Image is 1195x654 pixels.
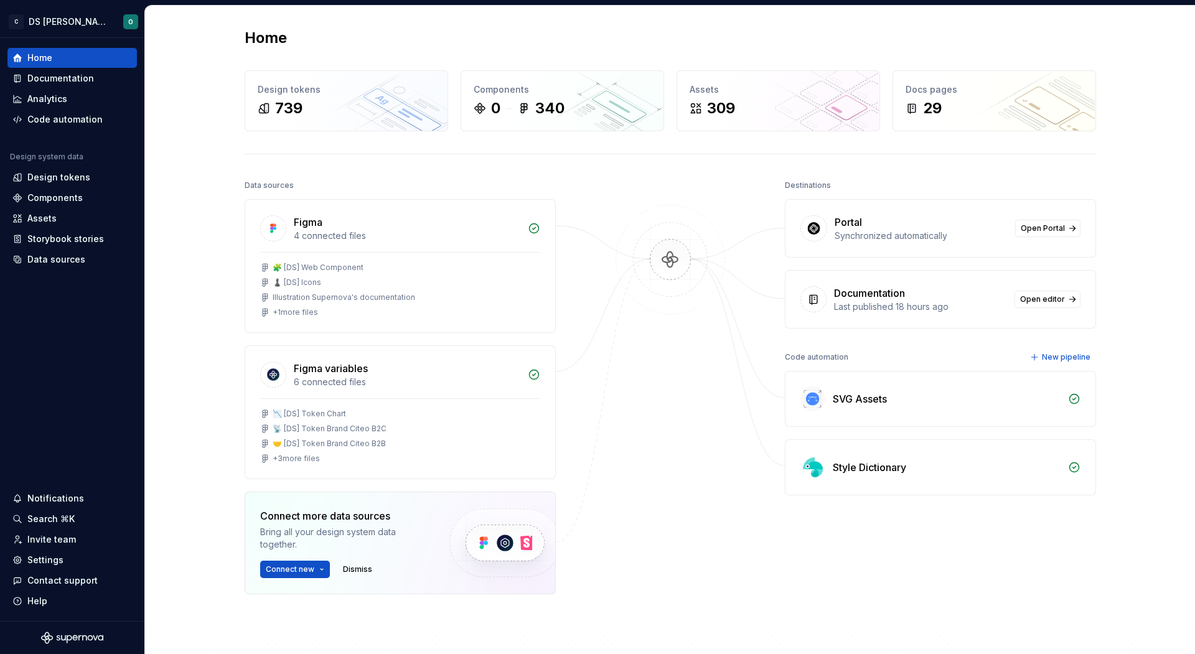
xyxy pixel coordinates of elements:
[690,83,867,96] div: Assets
[27,253,85,266] div: Data sources
[258,83,435,96] div: Design tokens
[707,98,735,118] div: 309
[491,98,500,118] div: 0
[266,564,314,574] span: Connect new
[834,286,905,301] div: Documentation
[906,83,1083,96] div: Docs pages
[7,250,137,269] a: Data sources
[1020,294,1065,304] span: Open editor
[128,17,133,27] div: O
[1015,220,1080,237] a: Open Portal
[1026,348,1096,366] button: New pipeline
[7,530,137,549] a: Invite team
[245,70,448,131] a: Design tokens739
[835,230,1008,242] div: Synchronized automatically
[474,83,651,96] div: Components
[7,229,137,249] a: Storybook stories
[27,93,67,105] div: Analytics
[275,98,302,118] div: 739
[294,361,368,376] div: Figma variables
[27,574,98,587] div: Contact support
[1021,223,1065,233] span: Open Portal
[833,460,906,475] div: Style Dictionary
[7,509,137,529] button: Search ⌘K
[27,212,57,225] div: Assets
[27,595,47,607] div: Help
[535,98,565,118] div: 340
[273,307,318,317] div: + 1 more files
[27,72,94,85] div: Documentation
[27,171,90,184] div: Design tokens
[7,488,137,508] button: Notifications
[7,550,137,570] a: Settings
[7,591,137,611] button: Help
[41,632,103,644] svg: Supernova Logo
[27,533,76,546] div: Invite team
[29,16,108,28] div: DS [PERSON_NAME]
[7,571,137,591] button: Contact support
[245,199,556,333] a: Figma4 connected files🧩 [DS] Web Component♟️ [DS] IconsIllustration Supernova's documentation+1mo...
[835,215,862,230] div: Portal
[245,28,287,48] h2: Home
[7,89,137,109] a: Analytics
[461,70,664,131] a: Components0340
[785,177,831,194] div: Destinations
[273,278,321,287] div: ♟️ [DS] Icons
[273,409,346,419] div: 📉 [DS] Token Chart
[893,70,1096,131] a: Docs pages29
[1015,291,1080,308] a: Open editor
[294,215,322,230] div: Figma
[273,439,386,449] div: 🤝 [DS] Token Brand Citeo B2B
[294,230,520,242] div: 4 connected files
[273,454,320,464] div: + 3 more files
[294,376,520,388] div: 6 connected files
[260,526,428,551] div: Bring all your design system data together.
[337,561,378,578] button: Dismiss
[260,561,330,578] button: Connect new
[785,348,848,366] div: Code automation
[273,424,387,434] div: 📡 [DS] Token Brand Citeo B2C
[273,292,415,302] div: Illustration Supernova's documentation
[27,233,104,245] div: Storybook stories
[245,345,556,479] a: Figma variables6 connected files📉 [DS] Token Chart📡 [DS] Token Brand Citeo B2C🤝 [DS] Token Brand ...
[260,508,428,523] div: Connect more data sources
[343,564,372,574] span: Dismiss
[7,110,137,129] a: Code automation
[677,70,880,131] a: Assets309
[10,152,83,162] div: Design system data
[834,301,1007,313] div: Last published 18 hours ago
[245,177,294,194] div: Data sources
[27,52,52,64] div: Home
[923,98,942,118] div: 29
[27,113,103,126] div: Code automation
[9,14,24,29] div: C
[7,48,137,68] a: Home
[7,188,137,208] a: Components
[7,167,137,187] a: Design tokens
[7,68,137,88] a: Documentation
[2,8,142,35] button: CDS [PERSON_NAME]O
[27,192,83,204] div: Components
[7,208,137,228] a: Assets
[27,513,75,525] div: Search ⌘K
[27,554,63,566] div: Settings
[27,492,84,505] div: Notifications
[1042,352,1090,362] span: New pipeline
[833,391,887,406] div: SVG Assets
[273,263,363,273] div: 🧩 [DS] Web Component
